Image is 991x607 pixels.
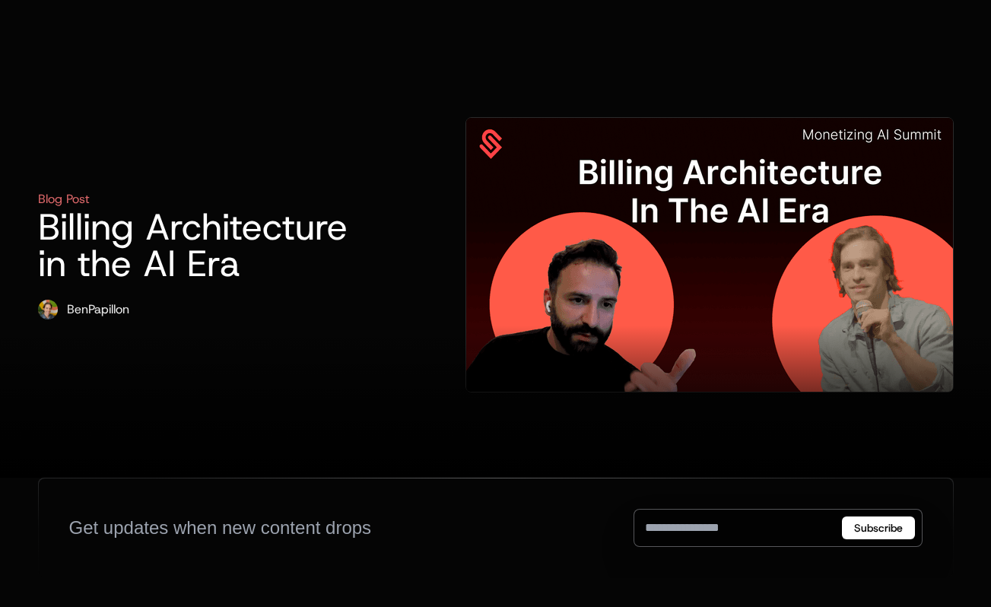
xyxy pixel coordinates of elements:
div: Get updates when new content drops [69,516,372,540]
h1: Billing Architecture in the AI Era [38,208,368,281]
div: Blog Post [38,190,90,208]
img: ben [38,300,58,319]
img: Ben+Char [466,118,953,392]
button: Subscribe [842,516,915,539]
div: Ben Papillon [67,300,129,319]
a: Blog PostBilling Architecture in the AI ErabenBenPapillonBen+Char [38,117,954,392]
